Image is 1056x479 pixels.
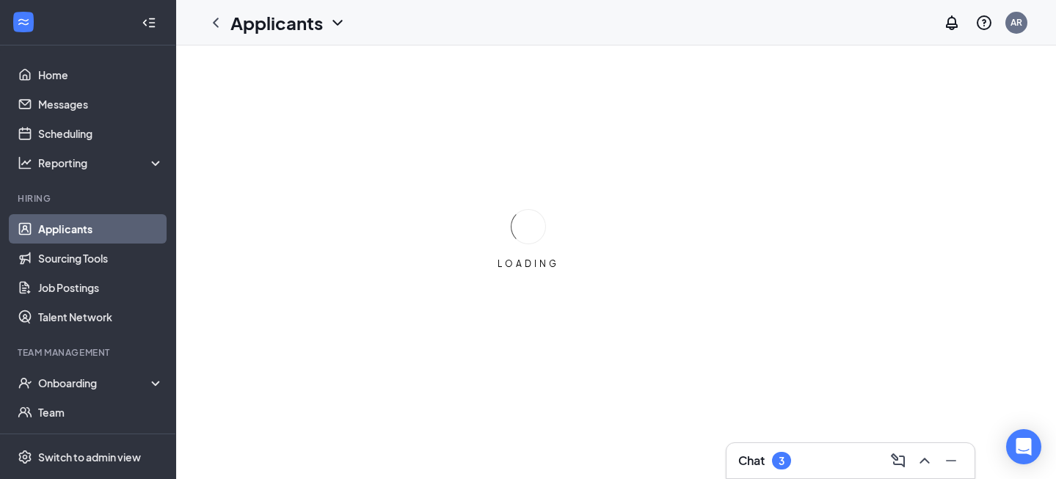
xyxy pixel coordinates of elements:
[939,449,963,472] button: Minimize
[943,14,961,32] svg: Notifications
[18,156,32,170] svg: Analysis
[230,10,323,35] h1: Applicants
[916,452,933,469] svg: ChevronUp
[779,455,784,467] div: 3
[1011,16,1022,29] div: AR
[38,302,164,332] a: Talent Network
[38,244,164,273] a: Sourcing Tools
[492,257,565,270] div: LOADING
[38,450,141,464] div: Switch to admin view
[16,15,31,29] svg: WorkstreamLogo
[1006,429,1041,464] div: Open Intercom Messenger
[738,453,765,469] h3: Chat
[38,427,164,456] a: DocumentsCrown
[38,214,164,244] a: Applicants
[329,14,346,32] svg: ChevronDown
[38,119,164,148] a: Scheduling
[889,452,907,469] svg: ComposeMessage
[18,450,32,464] svg: Settings
[38,376,151,390] div: Onboarding
[38,273,164,302] a: Job Postings
[18,376,32,390] svg: UserCheck
[207,14,225,32] svg: ChevronLeft
[18,346,161,359] div: Team Management
[38,89,164,119] a: Messages
[38,60,164,89] a: Home
[38,398,164,427] a: Team
[942,452,960,469] svg: Minimize
[913,449,936,472] button: ChevronUp
[142,15,156,30] svg: Collapse
[886,449,910,472] button: ComposeMessage
[38,156,164,170] div: Reporting
[975,14,993,32] svg: QuestionInfo
[18,192,161,205] div: Hiring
